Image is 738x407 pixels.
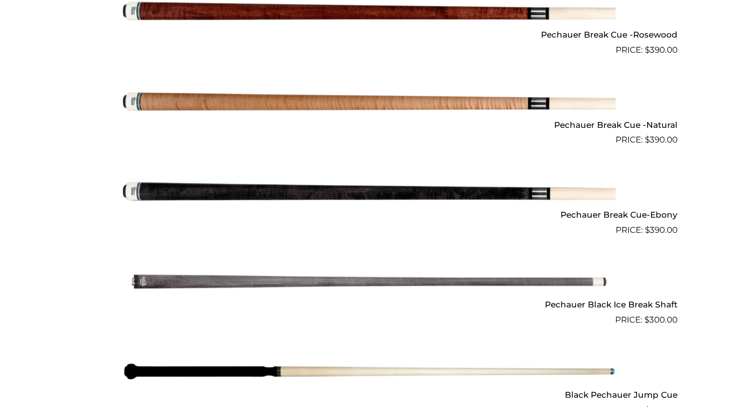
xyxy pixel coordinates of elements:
span: $ [645,135,650,144]
h2: Pechauer Black Ice Break Shaft [61,296,678,314]
img: Pechauer Break Cue-Ebony [123,150,616,232]
bdi: 390.00 [645,225,678,235]
h2: Pechauer Break Cue -Rosewood [61,26,678,44]
bdi: 300.00 [644,315,678,325]
img: Pechauer Break Cue -Natural [123,61,616,142]
img: Pechauer Black Ice Break Shaft [123,241,616,323]
a: Pechauer Break Cue -Natural $390.00 [61,61,678,146]
h2: Pechauer Break Cue -Natural [61,116,678,134]
a: Pechauer Break Cue-Ebony $390.00 [61,150,678,236]
span: $ [644,315,649,325]
a: Pechauer Black Ice Break Shaft $300.00 [61,241,678,326]
span: $ [645,225,650,235]
bdi: 390.00 [645,45,678,55]
h2: Pechauer Break Cue-Ebony [61,205,678,224]
span: $ [645,45,650,55]
h2: Black Pechauer Jump Cue [61,386,678,404]
bdi: 390.00 [645,135,678,144]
